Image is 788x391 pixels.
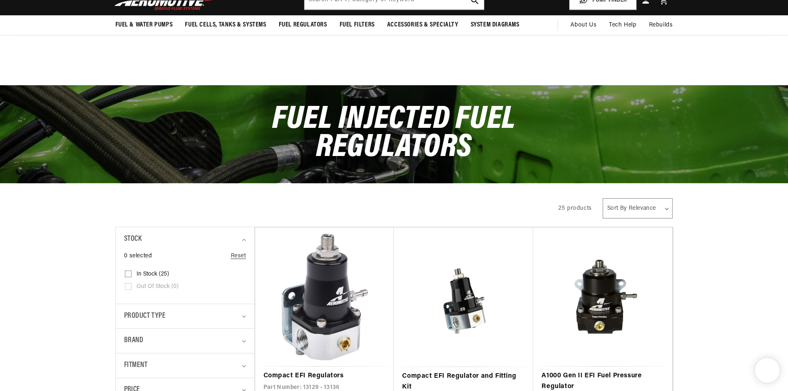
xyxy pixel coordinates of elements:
span: About Us [570,22,596,28]
span: Fuel & Water Pumps [115,21,173,29]
span: In stock (25) [137,271,169,278]
span: System Diagrams [471,21,520,29]
a: Compact EFI Regulators [263,371,386,381]
summary: Fitment (0 selected) [124,353,246,378]
span: Product type [124,310,166,322]
summary: Brand (0 selected) [124,329,246,353]
summary: Accessories & Specialty [381,15,465,35]
span: Fuel Cells, Tanks & Systems [185,21,266,29]
span: Stock [124,233,142,245]
summary: Fuel Regulators [273,15,333,35]
span: Tech Help [609,21,636,30]
summary: Fuel & Water Pumps [109,15,179,35]
span: Fitment [124,360,148,372]
span: Accessories & Specialty [387,21,458,29]
span: 0 selected [124,252,152,261]
span: Out of stock (0) [137,283,179,290]
span: Rebuilds [649,21,673,30]
summary: Product type (0 selected) [124,304,246,329]
summary: Tech Help [603,15,642,35]
a: Reset [231,252,246,261]
summary: Fuel Cells, Tanks & Systems [179,15,272,35]
summary: Fuel Filters [333,15,381,35]
summary: System Diagrams [465,15,526,35]
span: Fuel Injected Fuel Regulators [272,103,516,164]
span: Fuel Filters [340,21,375,29]
summary: Stock (0 selected) [124,227,246,252]
summary: Rebuilds [643,15,679,35]
span: Brand [124,335,144,347]
span: Fuel Regulators [279,21,327,29]
a: About Us [564,15,603,35]
span: 25 products [558,205,592,211]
